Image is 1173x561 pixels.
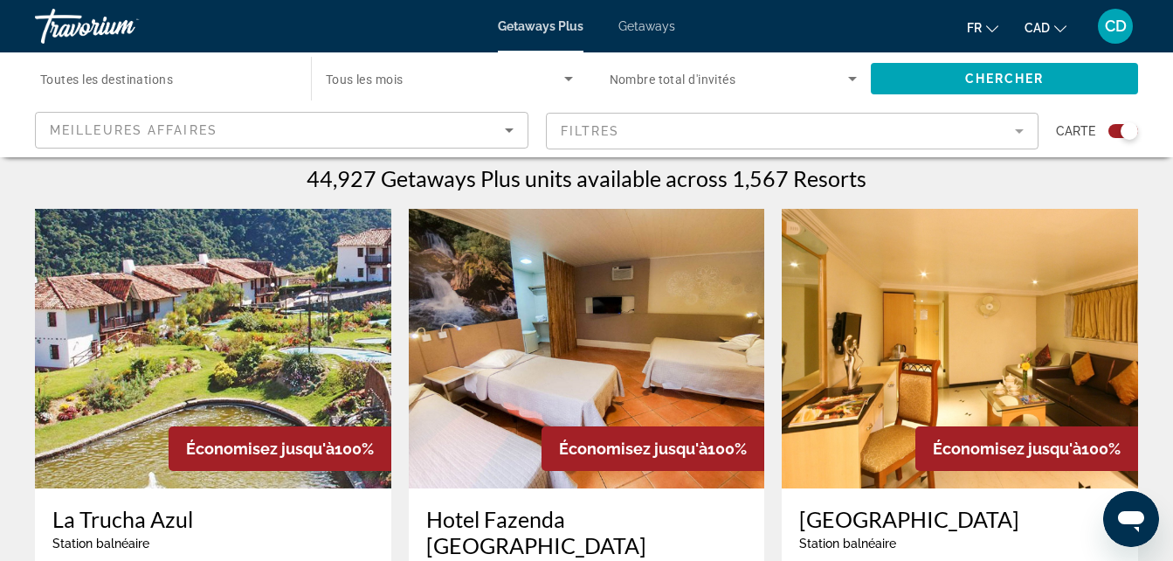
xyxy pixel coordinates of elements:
span: Économisez jusqu'à [186,440,335,458]
span: Économisez jusqu'à [933,440,1081,458]
span: Carte [1056,119,1095,143]
span: CD [1105,17,1127,35]
a: La Trucha Azul [52,506,374,532]
img: 2472E01L.jpg [35,209,391,488]
span: Chercher [965,72,1045,86]
span: Meilleures affaires [50,123,217,137]
span: Station balnéaire [799,537,896,551]
button: User Menu [1093,8,1138,45]
span: CAD [1025,21,1050,35]
span: fr [967,21,982,35]
a: Getaways [618,19,675,33]
a: Travorium [35,3,210,49]
mat-select: Sort by [50,120,514,141]
div: 100% [542,426,764,471]
span: Économisez jusqu'à [559,440,707,458]
span: Toutes les destinations [40,73,173,87]
button: Change language [967,15,998,40]
span: Nombre total d'invités [610,73,736,87]
div: 100% [169,426,391,471]
a: Hotel Fazenda [GEOGRAPHIC_DATA] [426,506,748,558]
span: Tous les mois [326,73,404,87]
img: DJ62I01X.jpg [409,209,765,488]
iframe: Bouton de lancement de la fenêtre de messagerie [1103,491,1159,547]
a: Getaways Plus [498,19,583,33]
a: [GEOGRAPHIC_DATA] [799,506,1121,532]
span: Station balnéaire [52,537,149,551]
button: Filter [546,112,1039,150]
button: Chercher [871,63,1138,94]
img: C909I01X.jpg [782,209,1138,488]
div: 100% [915,426,1138,471]
button: Change currency [1025,15,1066,40]
h1: 44,927 Getaways Plus units available across 1,567 Resorts [307,165,866,191]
